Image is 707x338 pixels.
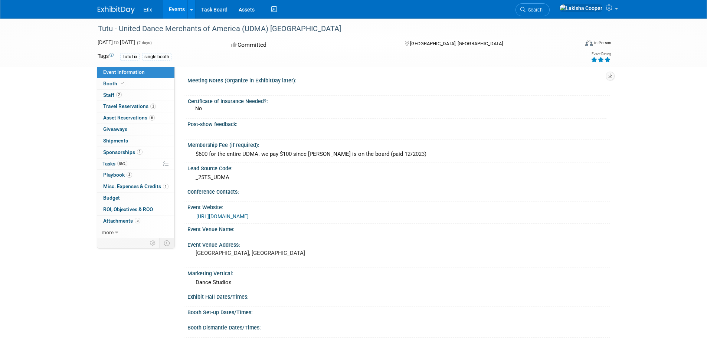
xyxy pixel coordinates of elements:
[97,227,174,238] a: more
[187,322,610,331] div: Booth Dismantle Dates/Times:
[97,78,174,89] a: Booth
[196,213,249,219] a: [URL][DOMAIN_NAME]
[136,40,152,45] span: (2 days)
[196,250,355,256] pre: [GEOGRAPHIC_DATA], [GEOGRAPHIC_DATA]
[103,218,140,224] span: Attachments
[98,6,135,14] img: ExhibitDay
[97,67,174,78] a: Event Information
[103,195,120,201] span: Budget
[103,138,128,144] span: Shipments
[187,307,610,316] div: Booth Set-up Dates/Times:
[229,39,393,52] div: Committed
[187,239,610,249] div: Event Venue Address:
[144,7,152,13] span: Etix
[98,39,135,45] span: [DATE] [DATE]
[97,170,174,181] a: Playbook4
[135,218,140,223] span: 5
[103,103,156,109] span: Travel Reservations
[97,101,174,112] a: Travel Reservations3
[410,41,503,46] span: [GEOGRAPHIC_DATA], [GEOGRAPHIC_DATA]
[591,52,611,56] div: Event Rating
[98,52,114,61] td: Tags
[103,172,132,178] span: Playbook
[103,69,145,75] span: Event Information
[159,238,174,248] td: Toggle Event Tabs
[103,92,122,98] span: Staff
[127,172,132,178] span: 4
[97,124,174,135] a: Giveaways
[103,81,126,86] span: Booth
[117,161,127,166] span: 86%
[103,149,143,155] span: Sponsorships
[187,119,610,128] div: Post-show feedback:
[187,75,610,84] div: Meeting Notes (Organize in ExhibitDay later):
[103,206,153,212] span: ROI, Objectives & ROO
[97,216,174,227] a: Attachments5
[102,161,127,167] span: Tasks
[147,238,160,248] td: Personalize Event Tab Strip
[103,115,155,121] span: Asset Reservations
[97,112,174,124] a: Asset Reservations6
[187,224,610,233] div: Event Venue Name:
[515,3,550,16] a: Search
[113,39,120,45] span: to
[97,135,174,147] a: Shipments
[187,291,610,301] div: Exhibit Hall Dates/Times:
[97,204,174,215] a: ROI, Objectives & ROO
[187,202,610,211] div: Event Website:
[188,96,606,105] div: Certificate of Insurance Needed?:
[585,40,593,46] img: Format-Inperson.png
[116,92,122,98] span: 2
[187,140,610,149] div: Membership Fee (if required):
[103,126,127,132] span: Giveaways
[102,229,114,235] span: more
[187,163,610,172] div: Lead Source Code:
[97,90,174,101] a: Staff2
[97,147,174,158] a: Sponsorships1
[150,104,156,109] span: 3
[97,158,174,170] a: Tasks86%
[594,40,611,46] div: In-Person
[535,39,612,50] div: Event Format
[120,53,140,61] div: TutuTix
[137,149,143,155] span: 1
[149,115,155,121] span: 6
[559,4,603,12] img: Lakisha Cooper
[187,268,610,277] div: Marketing Vertical:
[195,105,202,111] span: No
[187,186,610,196] div: Conference Contacts:
[163,184,168,189] span: 1
[526,7,543,13] span: Search
[193,277,604,288] div: Dance Studios
[97,181,174,192] a: Misc. Expenses & Credits1
[193,148,604,160] div: $600 for the entire UDMA. we pay $100 since [PERSON_NAME] is on the board (paid 12/2023)
[95,22,568,36] div: Tutu - United Dance Merchants of America (UDMA) [GEOGRAPHIC_DATA]
[121,81,124,85] i: Booth reservation complete
[142,53,171,61] div: single booth
[193,172,604,183] div: _25TS_UDMA
[97,193,174,204] a: Budget
[103,183,168,189] span: Misc. Expenses & Credits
